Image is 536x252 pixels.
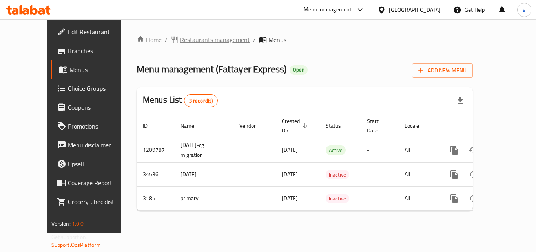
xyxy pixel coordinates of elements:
[51,136,137,155] a: Menu disclaimer
[51,232,88,242] span: Get support on:
[51,98,137,117] a: Coupons
[304,5,352,15] div: Menu-management
[68,46,131,55] span: Branches
[326,146,346,155] span: Active
[398,186,439,210] td: All
[445,141,464,160] button: more
[174,186,233,210] td: primary
[412,63,473,78] button: Add New Menu
[68,103,131,112] span: Coupons
[361,186,398,210] td: -
[51,60,137,79] a: Menus
[68,121,131,131] span: Promotions
[51,41,137,60] a: Branches
[326,121,351,131] span: Status
[174,138,233,162] td: [DATE]-cg migration
[184,94,218,107] div: Total records count
[418,66,467,75] span: Add New Menu
[68,197,131,206] span: Grocery Checklist
[464,141,483,160] button: Change Status
[253,35,256,44] li: /
[361,162,398,186] td: -
[137,35,473,44] nav: breadcrumb
[68,84,131,93] span: Choice Groups
[451,91,470,110] div: Export file
[282,169,298,179] span: [DATE]
[174,162,233,186] td: [DATE]
[180,35,250,44] span: Restaurants management
[68,140,131,150] span: Menu disclaimer
[143,121,158,131] span: ID
[68,159,131,169] span: Upsell
[439,114,527,138] th: Actions
[51,240,101,250] a: Support.OpsPlatform
[69,65,131,74] span: Menus
[389,6,441,14] div: [GEOGRAPHIC_DATA]
[398,138,439,162] td: All
[464,189,483,208] button: Change Status
[398,162,439,186] td: All
[239,121,266,131] span: Vendor
[464,165,483,184] button: Change Status
[137,35,162,44] a: Home
[165,35,168,44] li: /
[51,192,137,211] a: Grocery Checklist
[282,145,298,155] span: [DATE]
[180,121,204,131] span: Name
[137,186,174,210] td: 3185
[171,35,250,44] a: Restaurants management
[445,189,464,208] button: more
[361,138,398,162] td: -
[290,66,308,73] span: Open
[51,79,137,98] a: Choice Groups
[51,117,137,136] a: Promotions
[523,6,525,14] span: s
[51,155,137,173] a: Upsell
[282,116,310,135] span: Created On
[184,97,218,105] span: 3 record(s)
[290,65,308,75] div: Open
[367,116,389,135] span: Start Date
[137,162,174,186] td: 34536
[326,170,349,179] span: Inactive
[282,193,298,203] span: [DATE]
[137,60,286,78] span: Menu management ( Fattayer Express )
[51,173,137,192] a: Coverage Report
[51,22,137,41] a: Edit Restaurant
[68,178,131,188] span: Coverage Report
[405,121,429,131] span: Locale
[51,219,71,229] span: Version:
[137,114,527,211] table: enhanced table
[143,94,218,107] h2: Menus List
[268,35,286,44] span: Menus
[68,27,131,37] span: Edit Restaurant
[326,194,349,203] span: Inactive
[137,138,174,162] td: 1209787
[326,145,346,155] div: Active
[72,219,84,229] span: 1.0.0
[445,165,464,184] button: more
[326,194,349,203] div: Inactive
